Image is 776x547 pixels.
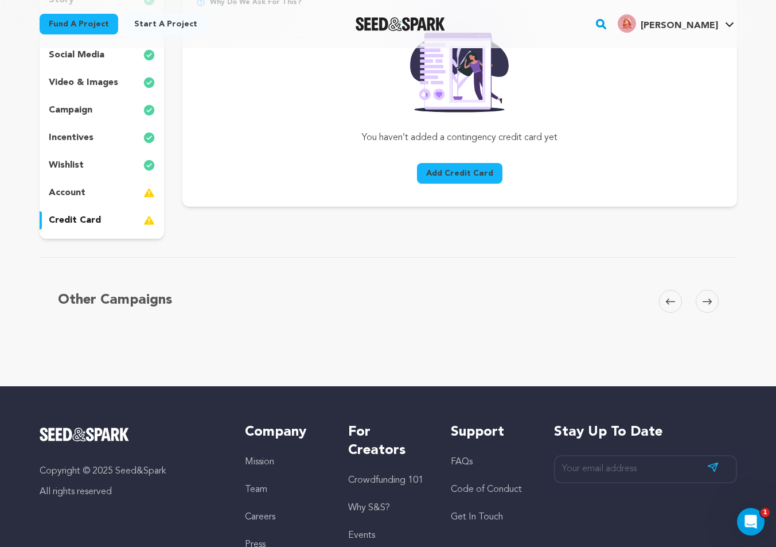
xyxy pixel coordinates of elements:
[554,423,737,441] h5: Stay up to date
[143,103,155,117] img: check-circle-full.svg
[245,423,325,441] h5: Company
[40,464,223,478] p: Copyright © 2025 Seed&Spark
[40,73,165,92] button: video & images
[143,131,155,145] img: check-circle-full.svg
[451,513,503,522] a: Get In Touch
[554,455,737,483] input: Your email address
[348,423,428,460] h5: For Creators
[348,503,390,513] a: Why S&S?
[125,14,206,34] a: Start a project
[615,12,736,36] span: Jaclyn B.'s Profile
[143,186,155,200] img: warning-full.svg
[356,17,446,31] img: Seed&Spark Logo Dark Mode
[49,186,85,200] p: account
[401,25,518,112] img: Seed&Spark Rafiki Image
[143,214,155,227] img: warning-full.svg
[328,131,591,145] p: You haven’t added a contingency credit card yet
[40,485,223,499] p: All rights reserved
[245,513,275,522] a: Careers
[40,101,165,119] button: campaign
[40,428,223,441] a: Seed&Spark Homepage
[40,211,165,230] button: credit card
[40,184,165,202] button: account
[40,46,165,64] button: social media
[348,531,375,540] a: Events
[49,103,92,117] p: campaign
[618,14,636,33] img: 0655cc4c8eef5284.jpg
[40,428,130,441] img: Seed&Spark Logo
[49,76,118,90] p: video & images
[143,76,155,90] img: check-circle-full.svg
[245,485,267,494] a: Team
[451,457,473,467] a: FAQs
[40,14,118,34] a: Fund a project
[143,158,155,172] img: check-circle-full.svg
[40,129,165,147] button: incentives
[417,163,502,184] button: Add Credit Card
[356,17,446,31] a: Seed&Spark Homepage
[49,214,101,227] p: credit card
[49,131,93,145] p: incentives
[143,48,155,62] img: check-circle-full.svg
[451,485,522,494] a: Code of Conduct
[615,12,736,33] a: Jaclyn B.'s Profile
[618,14,718,33] div: Jaclyn B.'s Profile
[245,457,274,467] a: Mission
[451,423,531,441] h5: Support
[49,48,104,62] p: social media
[40,156,165,174] button: wishlist
[761,508,770,517] span: 1
[348,476,423,485] a: Crowdfunding 101
[49,158,84,172] p: wishlist
[58,290,172,311] h5: Other Campaigns
[737,508,765,536] iframe: Intercom live chat
[641,21,718,30] span: [PERSON_NAME]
